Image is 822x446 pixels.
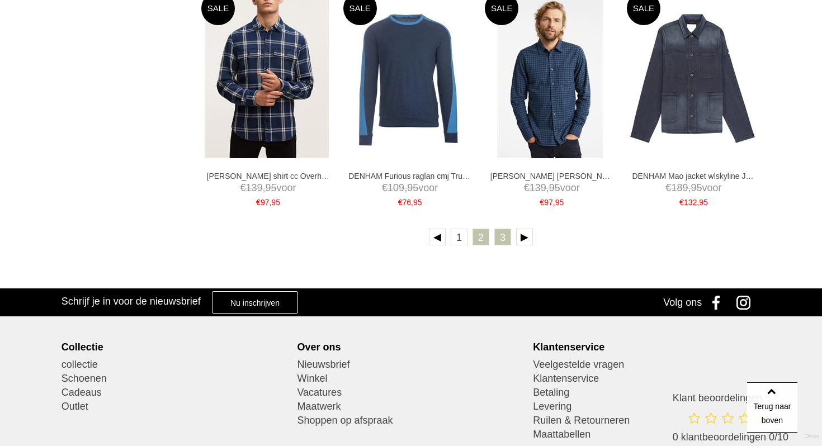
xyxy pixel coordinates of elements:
span: , [553,198,555,207]
h3: Schrijf je in voor de nieuwsbrief [62,295,201,307]
a: [PERSON_NAME] shirt cc Overhemden [207,171,330,181]
a: Shoppen op afspraak [297,414,525,428]
a: Schoenen [62,372,289,386]
a: Levering [533,400,760,414]
span: 95 [691,182,702,193]
div: Klantenservice [533,341,760,353]
span: € [540,198,544,207]
span: voor [490,181,613,195]
span: € [240,182,245,193]
span: , [697,198,699,207]
span: 95 [413,198,422,207]
span: 97 [261,198,270,207]
span: 189 [671,182,688,193]
span: € [398,198,403,207]
a: DENHAM Mao jacket wlskyline Jassen [632,171,755,181]
span: 95 [699,198,708,207]
a: Maatwerk [297,400,525,414]
a: Winkel [297,372,525,386]
span: 132 [684,198,697,207]
span: 95 [555,198,564,207]
span: € [665,182,671,193]
a: 1 [451,229,467,245]
h3: Klant beoordelingen [673,392,788,404]
span: voor [348,181,471,195]
a: [PERSON_NAME] [PERSON_NAME] shirt mich Overhemden [490,171,613,181]
a: Divide [805,429,819,443]
span: 76 [403,198,412,207]
a: Klantenservice [533,372,760,386]
span: 95 [549,182,560,193]
span: , [411,198,413,207]
span: € [382,182,388,193]
a: collectie [62,358,289,372]
span: 0 klantbeoordelingen 0/10 [673,431,788,443]
a: Nieuwsbrief [297,358,525,372]
span: voor [207,181,330,195]
a: 3 [494,229,511,245]
a: Betaling [533,386,760,400]
a: 2 [473,229,489,245]
span: , [404,182,407,193]
img: DENHAM Mao jacket wlskyline Jassen [627,13,758,144]
a: Maattabellen [533,428,760,442]
span: 97 [544,198,553,207]
a: Nu inschrijven [212,291,298,314]
span: 95 [271,198,280,207]
span: , [263,182,266,193]
span: 95 [266,182,277,193]
span: 109 [388,182,404,193]
a: Outlet [62,400,289,414]
span: , [269,198,271,207]
span: € [524,182,530,193]
span: 95 [407,182,418,193]
span: € [256,198,261,207]
span: 139 [530,182,546,193]
span: € [679,198,684,207]
span: voor [632,181,755,195]
div: Collectie [62,341,289,353]
a: DENHAM Furious raglan cmj Truien [348,171,471,181]
div: Volg ons [663,288,702,316]
a: Ruilen & Retourneren [533,414,760,428]
a: Terug naar boven [747,382,797,433]
a: Veelgestelde vragen [533,358,760,372]
span: 139 [245,182,262,193]
div: Over ons [297,341,525,353]
a: Facebook [705,288,733,316]
a: Vacatures [297,386,525,400]
span: , [688,182,691,193]
a: Cadeaus [62,386,289,400]
a: Instagram [733,288,760,316]
span: , [546,182,549,193]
